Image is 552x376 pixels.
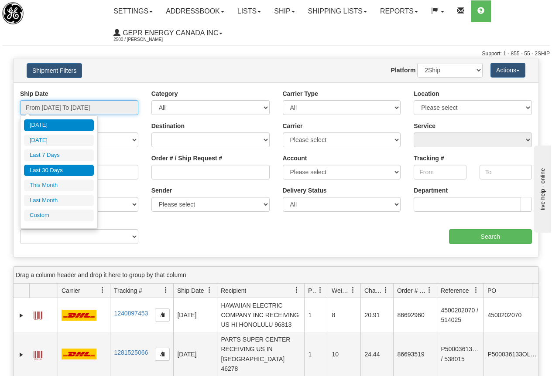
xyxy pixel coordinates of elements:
th: Press ctrl + space to group [437,284,483,298]
button: Copy to clipboard [155,308,170,322]
a: Reports [374,0,425,22]
td: 86693519 [393,332,437,376]
iframe: chat widget [532,143,551,232]
label: Carrier [283,122,303,130]
a: Settings [107,0,159,22]
div: grid grouping header [14,267,538,284]
th: Press ctrl + space to group [58,284,110,298]
td: 20.91 [360,298,393,332]
button: Actions [490,63,525,78]
a: Recipient filter column settings [289,283,304,298]
label: Tracking # [414,154,444,163]
span: Order # / Ship Request # [397,286,426,295]
th: Press ctrl + space to group [328,284,360,298]
a: Carrier filter column settings [95,283,110,298]
span: Ship Date [177,286,204,295]
span: Reference [441,286,469,295]
th: Press ctrl + space to group [304,284,328,298]
label: Order # / Ship Request # [151,154,223,163]
td: P500036133OLS9952748 [483,332,542,376]
label: Carrier Type [283,89,318,98]
span: 2500 / [PERSON_NAME] [113,35,179,44]
li: Last 7 Days [24,149,94,161]
label: Service [414,122,435,130]
td: 24.44 [360,332,393,376]
button: Shipment Filters [27,63,82,78]
span: Carrier [62,286,80,295]
label: Ship Date [20,89,48,98]
td: 86692960 [393,298,437,332]
div: live help - online [7,7,81,14]
span: GEPR Energy Canada Inc [120,29,218,37]
label: Department [414,186,448,195]
td: PARTS SUPER CENTER RECEIVING US IN [GEOGRAPHIC_DATA] 46278 [217,332,304,376]
li: Last 30 Days [24,165,94,176]
li: Custom [24,210,94,221]
label: Platform [391,66,416,75]
span: Recipient [221,286,246,295]
span: Charge [364,286,383,295]
label: Sender [151,186,172,195]
img: 7 - DHL_Worldwide [62,349,96,359]
th: Press ctrl + space to group [217,284,304,298]
td: 4500202070 [483,298,542,332]
li: [DATE] [24,135,94,146]
a: Label [34,347,42,361]
th: Press ctrl + space to group [393,284,437,298]
a: Tracking # filter column settings [158,283,173,298]
a: Charge filter column settings [378,283,393,298]
td: HAWAIIAN ELECTRIC COMPANY INC RECEIVING US HI HONOLULU 96813 [217,298,304,332]
a: PO filter column settings [527,283,542,298]
a: Label [34,308,42,322]
a: 1281525066 [114,349,148,356]
a: Ship Date filter column settings [202,283,217,298]
td: 1 [304,332,328,376]
a: Expand [17,311,26,320]
td: P500036133OLS9952748 / 538015 [437,332,483,376]
img: 7 - DHL_Worldwide [62,310,96,321]
td: 10 [328,332,360,376]
a: Shipping lists [302,0,374,22]
span: Tracking # [114,286,142,295]
li: Last Month [24,195,94,207]
td: [DATE] [173,298,217,332]
label: Location [414,89,439,98]
input: To [480,165,532,180]
span: Packages [308,286,317,295]
a: Expand [17,350,26,359]
th: Press ctrl + space to group [110,284,173,298]
td: 1 [304,298,328,332]
label: Category [151,89,178,98]
li: [DATE] [24,119,94,131]
label: Account [283,154,307,163]
a: Addressbook [159,0,231,22]
a: Reference filter column settings [469,283,483,298]
input: From [414,165,466,180]
a: Weight filter column settings [346,283,360,298]
div: Support: 1 - 855 - 55 - 2SHIP [2,50,550,58]
td: 8 [328,298,360,332]
a: Lists [231,0,267,22]
label: Destination [151,122,185,130]
th: Press ctrl + space to group [173,284,217,298]
a: Order # / Ship Request # filter column settings [422,283,437,298]
a: Ship [267,0,301,22]
td: 4500202070 / 514025 [437,298,483,332]
input: Search [449,229,532,244]
label: Delivery Status [283,186,327,195]
li: This Month [24,180,94,191]
a: GEPR Energy Canada Inc 2500 / [PERSON_NAME] [107,22,229,44]
span: PO [487,286,496,295]
a: 1240897453 [114,310,148,317]
th: Press ctrl + space to group [360,284,393,298]
td: [DATE] [173,332,217,376]
th: Press ctrl + space to group [483,284,542,298]
img: logo2500.jpg [2,2,24,24]
th: Press ctrl + space to group [29,284,58,298]
button: Copy to clipboard [155,348,170,361]
span: Weight [332,286,350,295]
a: Packages filter column settings [313,283,328,298]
